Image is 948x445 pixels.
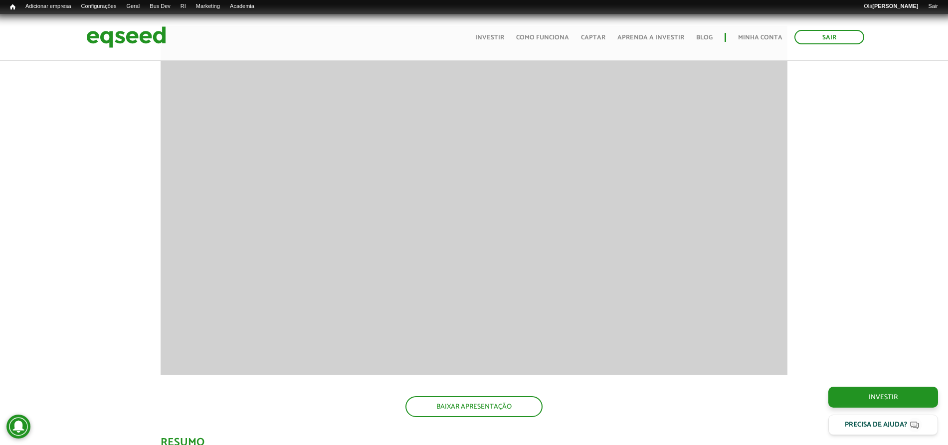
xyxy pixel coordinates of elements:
a: Geral [121,2,145,10]
a: Como funciona [516,34,569,41]
a: Bus Dev [145,2,176,10]
a: Configurações [76,2,122,10]
a: RI [176,2,191,10]
a: Investir [828,387,938,408]
a: Sair [794,30,864,44]
a: Captar [581,34,605,41]
a: Academia [225,2,259,10]
span: Início [10,3,15,10]
a: Investir [475,34,504,41]
a: Blog [696,34,713,41]
a: Aprenda a investir [617,34,684,41]
a: Marketing [191,2,225,10]
a: Adicionar empresa [20,2,76,10]
a: Início [5,2,20,12]
a: Olá[PERSON_NAME] [859,2,923,10]
img: EqSeed [86,24,166,50]
a: BAIXAR APRESENTAÇÃO [405,396,543,417]
strong: [PERSON_NAME] [872,3,918,9]
a: Sair [923,2,943,10]
a: Minha conta [738,34,782,41]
